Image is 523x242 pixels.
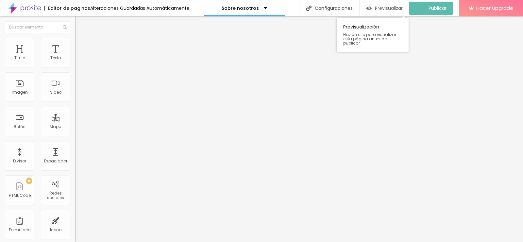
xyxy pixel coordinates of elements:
input: Buscar elemento [5,21,70,33]
div: Divisor [13,159,26,163]
div: Texto [50,56,61,60]
img: Icone [306,6,312,11]
span: Hacer Upgrade [476,5,513,11]
div: Editor de paginas [44,6,90,10]
div: Botón [14,124,25,129]
div: Icono [50,228,61,232]
span: Previsualizar [375,6,403,11]
span: Haz un clic para visualizar esta página antes de publicar [343,32,402,46]
div: Redes sociales [42,191,68,200]
span: Publicar [429,6,447,11]
button: Previsualizar [360,2,409,15]
button: Publicar [409,2,453,15]
div: Formulario [9,228,30,232]
div: Imagen [12,90,28,95]
div: Titulo [14,56,25,60]
p: Sobre nosotros [222,6,259,10]
img: view-1.svg [366,6,372,11]
div: Video [50,90,61,95]
div: Espaciador [44,159,67,163]
img: Icone [63,25,67,29]
div: Previsualización [337,18,409,52]
div: Mapa [50,124,61,129]
div: Alteraciones Guardadas Automáticamente [90,6,190,10]
div: HTML Code [9,193,31,198]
